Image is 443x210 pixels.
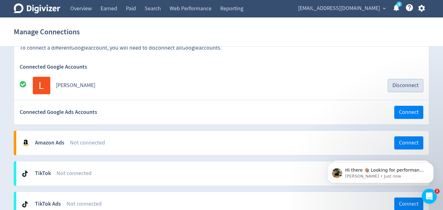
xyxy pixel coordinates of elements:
[14,38,429,57] div: To connect a different Google account, you will need to disconnect all Google accounts.
[14,22,80,42] h1: Manage Connections
[388,79,423,92] button: Disconnect
[394,106,423,119] button: Connect
[394,136,423,149] button: Connect
[422,189,437,204] iframe: Intercom live chat
[296,3,387,13] button: [EMAIL_ADDRESS][DOMAIN_NAME]
[57,169,394,177] div: Not connected
[35,139,64,147] div: Amazon Ads
[67,200,394,208] div: Not connected
[399,201,419,207] span: Connect
[396,2,402,7] a: 5
[16,161,429,186] a: TikTokNot connectedConnect
[56,82,95,89] a: [PERSON_NAME]
[435,189,440,194] span: 2
[392,83,419,88] span: Disconnect
[35,169,51,177] div: TikTok
[398,2,400,7] text: 5
[298,3,380,13] span: [EMAIL_ADDRESS][DOMAIN_NAME]
[318,149,443,193] iframe: Intercom notifications message
[20,81,33,90] div: All good
[399,110,419,115] span: Connect
[35,200,61,208] div: TikTok Ads
[70,139,394,147] div: Not connected
[20,63,87,71] span: Connected Google Accounts
[381,6,387,11] span: expand_more
[399,140,419,146] span: Connect
[16,131,429,155] a: Amazon AdsNot connectedConnect
[20,108,97,116] span: Connected Google Ads Accounts
[33,77,50,94] img: Avatar for Lizzie Mueller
